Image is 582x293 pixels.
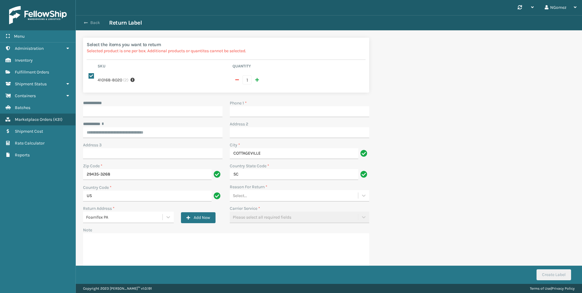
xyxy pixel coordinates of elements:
[231,63,366,71] th: Quantity
[83,284,152,293] p: Copyright 2023 [PERSON_NAME]™ v 1.0.191
[230,163,269,169] label: Country State Code
[181,212,216,223] button: Add New
[230,205,260,212] label: Carrier Service
[109,19,142,26] h3: Return Label
[87,48,366,54] p: Selected product is one per box. Additional products or quantites cannot be selected.
[83,142,102,148] label: Address 3
[15,129,43,134] span: Shipment Cost
[15,81,47,87] span: Shipment Status
[537,269,571,280] button: Create Label
[230,184,267,190] label: Reason For Return
[233,192,247,199] div: Select...
[83,227,92,233] label: Note
[15,117,52,122] span: Marketplace Orders
[530,284,575,293] div: |
[53,117,62,122] span: ( 431 )
[15,58,33,63] span: Inventory
[15,46,44,51] span: Administration
[15,105,30,110] span: Batches
[230,142,240,148] label: City
[14,34,25,39] span: Menu
[530,286,551,291] a: Terms of Use
[86,214,163,220] div: FoamTex PA
[83,163,102,169] label: Zip Code
[230,100,247,106] label: Phone 1
[15,152,30,158] span: Reports
[9,6,67,24] img: logo
[98,77,122,83] label: 410168-8020
[552,286,575,291] a: Privacy Policy
[230,121,248,127] label: Address 2
[81,20,109,26] button: Back
[15,93,36,98] span: Containers
[96,63,231,71] th: Sku
[87,41,366,48] h2: Select the items you want to return
[123,77,129,83] span: ( 2 )
[15,141,45,146] span: Rate Calculator
[15,70,49,75] span: Fulfillment Orders
[83,205,115,212] label: Return Address
[83,184,112,191] label: Country Code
